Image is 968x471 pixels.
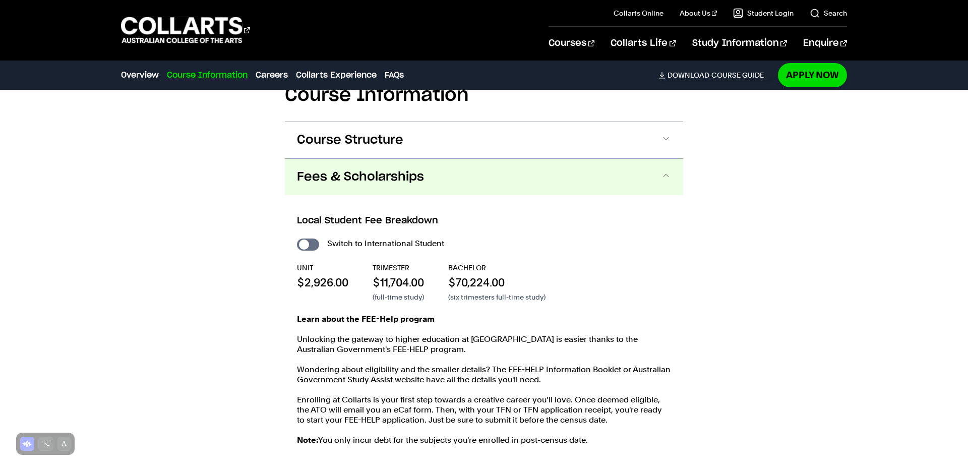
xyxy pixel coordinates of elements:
label: Switch to International Student [327,237,444,251]
a: Overview [121,69,159,81]
a: Student Login [733,8,794,18]
p: BACHELOR [448,263,546,273]
a: Collarts Experience [296,69,377,81]
a: Collarts Life [611,27,676,60]
strong: Learn about the FEE-Help program [297,314,435,324]
p: TRIMESTER [373,263,424,273]
span: Fees & Scholarships [297,169,424,185]
a: Collarts Online [614,8,663,18]
a: About Us [680,8,717,18]
span: Course Structure [297,132,403,148]
a: Course Information [167,69,248,81]
p: (six trimesters full-time study) [448,292,546,302]
p: You only incur debt for the subjects you're enrolled in post-census date. [297,435,671,445]
h2: Course Information [285,84,683,106]
span: Download [668,71,709,80]
strong: Note: [297,435,318,445]
p: UNIT [297,263,348,273]
p: Enrolling at Collarts is your first step towards a creative career you’ll love. Once deemed eligi... [297,395,671,425]
a: DownloadCourse Guide [658,71,772,80]
a: Enquire [803,27,847,60]
p: $2,926.00 [297,275,348,290]
a: Search [810,8,847,18]
p: $70,224.00 [448,275,546,290]
p: Unlocking the gateway to higher education at [GEOGRAPHIC_DATA] is easier thanks to the Australian... [297,334,671,355]
button: Fees & Scholarships [285,159,683,195]
p: Wondering about eligibility and the smaller details? The FEE-HELP Information Booklet or Australi... [297,365,671,385]
a: Careers [256,69,288,81]
a: Apply Now [778,63,847,87]
button: Course Structure [285,122,683,158]
p: $11,704.00 [373,275,424,290]
a: FAQs [385,69,404,81]
h3: Local Student Fee Breakdown [297,214,671,227]
a: Study Information [692,27,787,60]
p: (full-time study) [373,292,424,302]
div: Go to homepage [121,16,250,44]
a: Courses [549,27,594,60]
